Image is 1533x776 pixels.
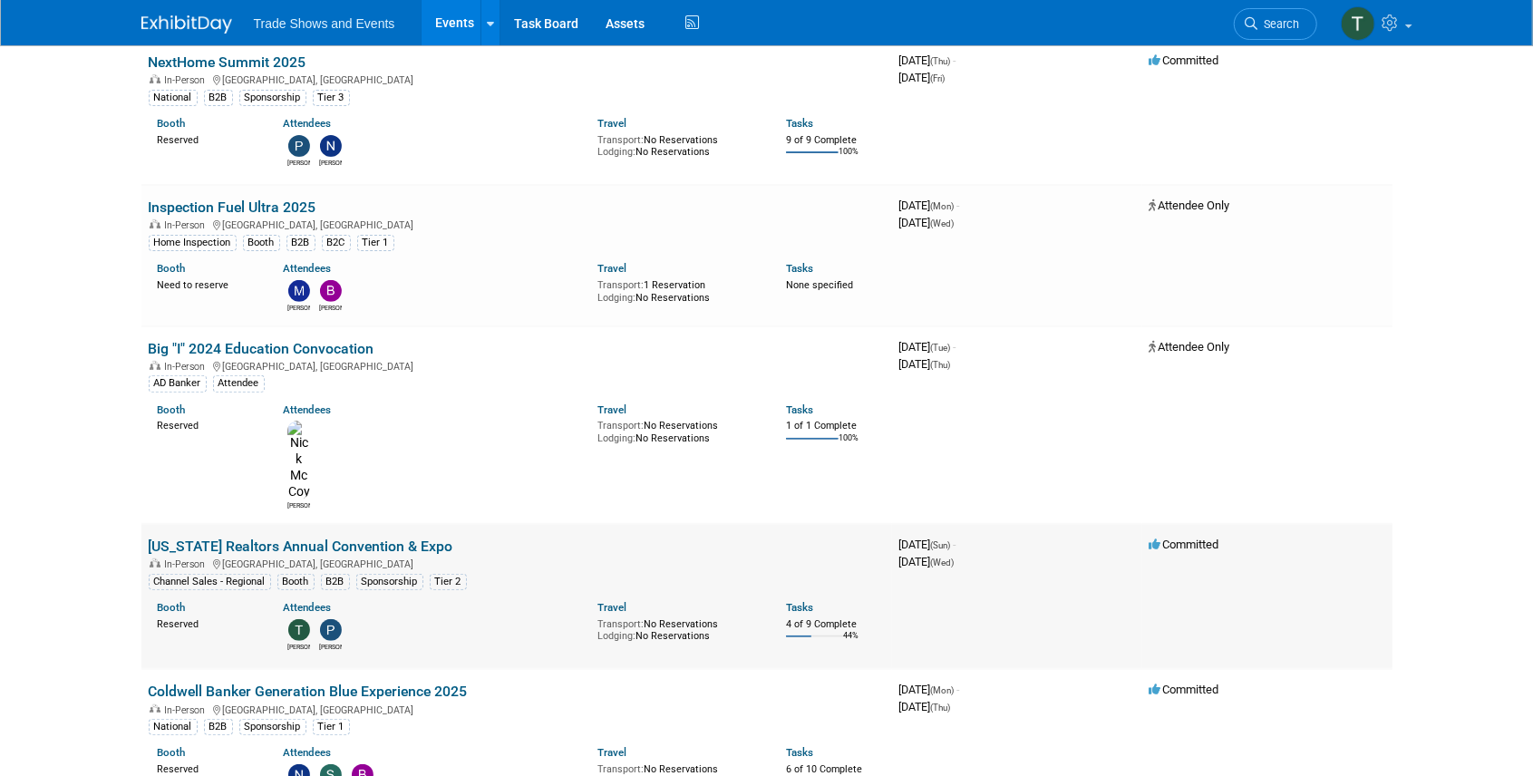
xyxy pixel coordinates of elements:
[899,538,956,551] span: [DATE]
[165,704,211,716] span: In-Person
[931,56,951,66] span: (Thu)
[597,630,636,642] span: Lodging:
[283,117,331,130] a: Attendees
[149,53,306,71] a: NextHome Summit 2025
[786,134,885,147] div: 9 of 9 Complete
[321,574,350,590] div: B2B
[931,685,955,695] span: (Mon)
[283,746,331,759] a: Attendees
[597,134,644,146] span: Transport:
[149,72,885,86] div: [GEOGRAPHIC_DATA], [GEOGRAPHIC_DATA]
[356,574,423,590] div: Sponsorship
[158,601,186,614] a: Booth
[597,403,626,416] a: Travel
[839,147,859,171] td: 100%
[158,416,257,432] div: Reserved
[158,746,186,759] a: Booth
[357,235,394,251] div: Tier 1
[313,719,350,735] div: Tier 1
[786,262,813,275] a: Tasks
[150,219,160,228] img: In-Person Event
[430,574,467,590] div: Tier 2
[243,235,280,251] div: Booth
[141,15,232,34] img: ExhibitDay
[597,615,759,643] div: No Reservations No Reservations
[931,73,946,83] span: (Fri)
[283,601,331,614] a: Attendees
[931,540,951,550] span: (Sun)
[899,555,955,568] span: [DATE]
[287,157,310,168] div: Peter Hannun
[1150,199,1230,212] span: Attendee Only
[597,262,626,275] a: Travel
[931,218,955,228] span: (Wed)
[158,262,186,275] a: Booth
[149,340,374,357] a: Big "I" 2024 Education Convocation
[149,90,198,106] div: National
[287,641,310,652] div: Thomas Horrell
[954,53,956,67] span: -
[899,71,946,84] span: [DATE]
[839,433,859,458] td: 100%
[158,131,257,147] div: Reserved
[1234,8,1317,40] a: Search
[288,135,310,157] img: Peter Hannun
[954,340,956,354] span: -
[322,235,351,251] div: B2C
[150,74,160,83] img: In-Person Event
[286,235,315,251] div: B2B
[149,235,237,251] div: Home Inspection
[149,702,885,716] div: [GEOGRAPHIC_DATA], [GEOGRAPHIC_DATA]
[786,763,885,776] div: 6 of 10 Complete
[204,719,233,735] div: B2B
[158,276,257,292] div: Need to reserve
[786,601,813,614] a: Tasks
[931,558,955,567] span: (Wed)
[786,117,813,130] a: Tasks
[931,360,951,370] span: (Thu)
[843,631,859,655] td: 44%
[1258,17,1300,31] span: Search
[597,763,644,775] span: Transport:
[287,421,310,500] img: Nick McCoy
[150,704,160,713] img: In-Person Event
[165,558,211,570] span: In-Person
[1341,6,1375,41] img: Tiff Wagner
[165,361,211,373] span: In-Person
[597,131,759,159] div: No Reservations No Reservations
[150,558,160,567] img: In-Person Event
[597,117,626,130] a: Travel
[158,760,257,776] div: Reserved
[786,403,813,416] a: Tasks
[149,199,316,216] a: Inspection Fuel Ultra 2025
[239,719,306,735] div: Sponsorship
[254,16,395,31] span: Trade Shows and Events
[931,201,955,211] span: (Mon)
[158,403,186,416] a: Booth
[149,719,198,735] div: National
[165,219,211,231] span: In-Person
[287,302,310,313] div: Michael Cardillo
[597,279,644,291] span: Transport:
[149,574,271,590] div: Channel Sales - Regional
[1150,53,1219,67] span: Committed
[158,615,257,631] div: Reserved
[149,683,468,700] a: Coldwell Banker Generation Blue Experience 2025
[899,340,956,354] span: [DATE]
[931,343,951,353] span: (Tue)
[899,216,955,229] span: [DATE]
[899,53,956,67] span: [DATE]
[597,146,636,158] span: Lodging:
[158,117,186,130] a: Booth
[597,746,626,759] a: Travel
[149,556,885,570] div: [GEOGRAPHIC_DATA], [GEOGRAPHIC_DATA]
[319,641,342,652] div: Peter Hannun
[149,375,207,392] div: AD Banker
[320,280,342,302] img: Bobby DeSpain
[313,90,350,106] div: Tier 3
[288,280,310,302] img: Michael Cardillo
[1150,683,1219,696] span: Committed
[597,420,644,432] span: Transport:
[149,538,453,555] a: [US_STATE] Realtors Annual Convention & Expo
[786,279,853,291] span: None specified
